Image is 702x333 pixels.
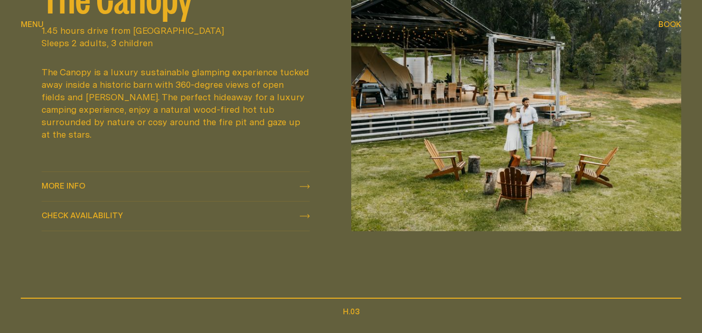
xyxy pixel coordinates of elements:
span: 1.45 hours drive from [GEOGRAPHIC_DATA] [42,24,310,37]
button: show booking tray [658,19,681,31]
span: Menu [21,20,44,28]
span: Book [658,20,681,28]
span: More info [42,182,85,190]
a: More info [42,172,310,201]
span: Check availability [42,211,123,219]
div: The Canopy is a luxury sustainable glamping experience tucked away inside a historic barn with 36... [42,66,310,141]
button: check availability [42,202,310,231]
button: show menu [21,19,44,31]
span: Sleeps 2 adults, 3 children [42,37,310,49]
